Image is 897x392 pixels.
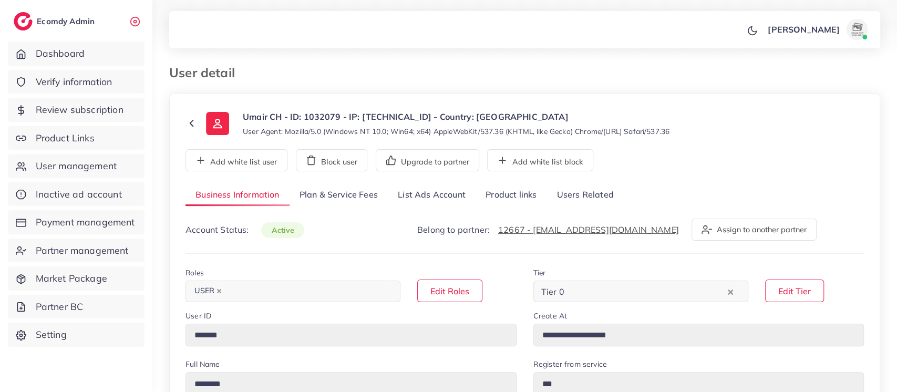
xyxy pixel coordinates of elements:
[376,149,479,171] button: Upgrade to partner
[417,223,679,236] p: Belong to partner:
[36,159,117,173] span: User management
[8,42,145,66] a: Dashboard
[567,283,725,300] input: Search for option
[8,323,145,347] a: Setting
[533,281,748,302] div: Search for option
[847,19,868,40] img: avatar
[36,75,112,89] span: Verify information
[533,311,567,321] label: Create At
[8,266,145,291] a: Market Package
[8,210,145,234] a: Payment management
[185,149,287,171] button: Add white list user
[539,284,566,300] span: Tier 0
[228,283,387,300] input: Search for option
[765,280,824,302] button: Edit Tier
[36,103,123,117] span: Review subscription
[533,267,546,278] label: Tier
[8,182,145,207] a: Inactive ad account
[185,311,211,321] label: User ID
[36,244,129,257] span: Partner management
[36,300,84,314] span: Partner BC
[36,188,122,201] span: Inactive ad account
[768,23,840,36] p: [PERSON_NAME]
[36,47,85,60] span: Dashboard
[8,126,145,150] a: Product Links
[185,281,400,302] div: Search for option
[692,219,817,241] button: Assign to another partner
[8,295,145,319] a: Partner BC
[216,288,222,294] button: Deselect USER
[8,154,145,178] a: User management
[14,12,33,30] img: logo
[185,223,304,236] p: Account Status:
[498,224,679,235] a: 12667 - [EMAIL_ADDRESS][DOMAIN_NAME]
[547,184,623,207] a: Users Related
[185,184,290,207] a: Business Information
[243,110,669,123] p: Umair CH - ID: 1032079 - IP: [TECHNICAL_ID] - Country: [GEOGRAPHIC_DATA]
[190,284,226,298] span: USER
[8,239,145,263] a: Partner management
[261,222,304,238] span: active
[533,359,607,369] label: Register from service
[243,126,669,137] small: User Agent: Mozilla/5.0 (Windows NT 10.0; Win64; x64) AppleWebKit/537.36 (KHTML, like Gecko) Chro...
[36,272,107,285] span: Market Package
[14,12,97,30] a: logoEcomdy Admin
[290,184,388,207] a: Plan & Service Fees
[388,184,476,207] a: List Ads Account
[206,112,229,135] img: ic-user-info.36bf1079.svg
[36,131,95,145] span: Product Links
[476,184,547,207] a: Product links
[417,280,482,302] button: Edit Roles
[8,98,145,122] a: Review subscription
[185,359,220,369] label: Full Name
[185,267,204,278] label: Roles
[8,70,145,94] a: Verify information
[296,149,367,171] button: Block user
[487,149,593,171] button: Add white list block
[169,65,243,80] h3: User detail
[762,19,872,40] a: [PERSON_NAME]avatar
[37,16,97,26] h2: Ecomdy Admin
[36,328,67,342] span: Setting
[36,215,135,229] span: Payment management
[728,285,733,297] button: Clear Selected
